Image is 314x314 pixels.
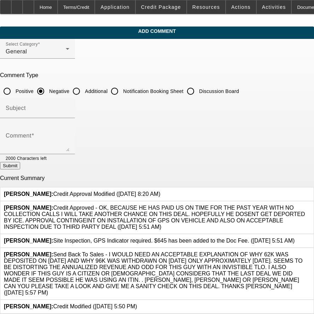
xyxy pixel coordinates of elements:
[6,105,26,111] mat-label: Subject
[4,191,53,197] b: [PERSON_NAME]:
[262,4,286,10] span: Activities
[187,0,225,14] button: Resources
[5,28,309,34] span: Add Comment
[4,205,305,230] span: Credit Approved - OK, BECAUSE HE HAS PAID US ON TIME FOR THE PAST YEAR WITH NO COLLECTION CALLS I...
[136,0,186,14] button: Credit Package
[4,303,53,309] b: [PERSON_NAME]:
[4,191,161,197] span: Credit Approval Modified ([DATE] 8:20 AM)
[6,154,47,162] mat-hint: 2000 Characters left
[6,133,31,139] mat-label: Comment
[122,88,184,95] label: Notification Booking Sheet
[141,4,181,10] span: Credit Package
[257,0,291,14] button: Activities
[48,88,69,95] label: Negative
[4,238,295,244] span: Site Inspection, GPS Indicator required. $645 has been added to the Doc Fee. ([DATE] 5:51 AM)
[83,88,107,95] label: Additional
[192,4,220,10] span: Resources
[4,303,137,309] span: Credit Modified ([DATE] 5:50 PM)
[6,48,27,54] span: General
[6,42,38,47] mat-label: Select Category
[95,0,135,14] button: Application
[226,0,256,14] button: Actions
[198,88,239,95] label: Discussion Board
[4,238,53,244] b: [PERSON_NAME]:
[14,88,34,95] label: Positive
[4,251,53,257] b: [PERSON_NAME]:
[4,205,53,211] b: [PERSON_NAME]:
[4,251,303,296] span: Send Back To Sales - I WOULD NEED AN ACCEPTABLE EXPLANATION OF WHY 62K WAS DEPOSITED ON [DATE] AN...
[231,4,251,10] span: Actions
[100,4,129,10] span: Application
